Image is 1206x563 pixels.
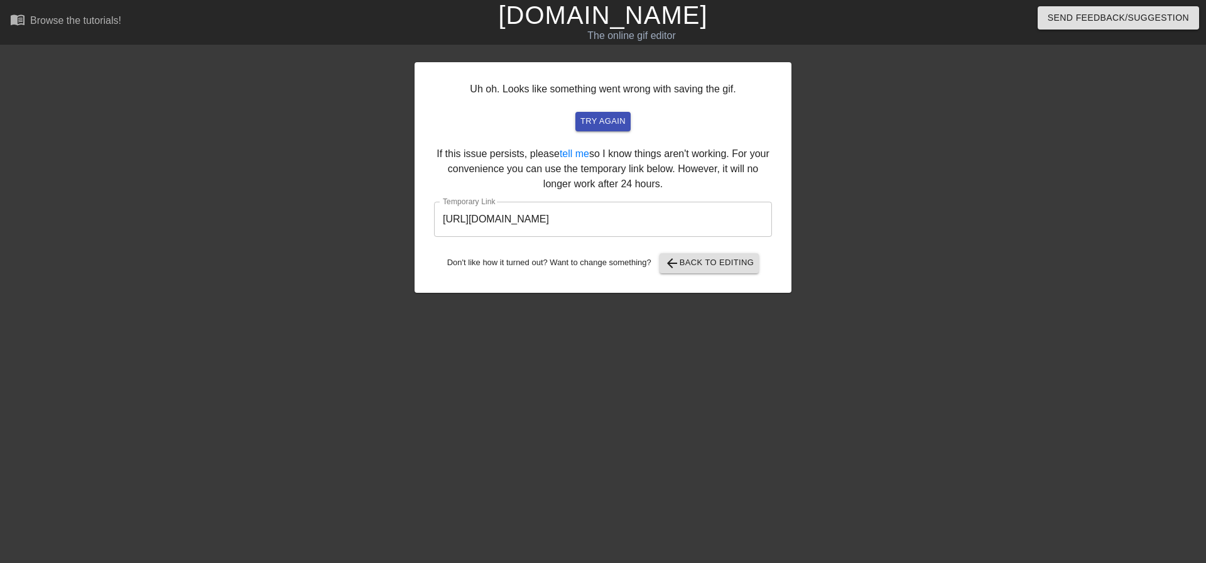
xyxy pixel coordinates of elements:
[10,12,121,31] a: Browse the tutorials!
[434,253,772,273] div: Don't like how it turned out? Want to change something?
[408,28,855,43] div: The online gif editor
[660,253,759,273] button: Back to Editing
[498,1,707,29] a: [DOMAIN_NAME]
[10,12,25,27] span: menu_book
[434,202,772,237] input: bare
[415,62,791,293] div: Uh oh. Looks like something went wrong with saving the gif. If this issue persists, please so I k...
[665,256,754,271] span: Back to Editing
[665,256,680,271] span: arrow_back
[30,15,121,26] div: Browse the tutorials!
[575,112,631,131] button: try again
[1048,10,1189,26] span: Send Feedback/Suggestion
[1038,6,1199,30] button: Send Feedback/Suggestion
[580,114,626,129] span: try again
[560,148,589,159] a: tell me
